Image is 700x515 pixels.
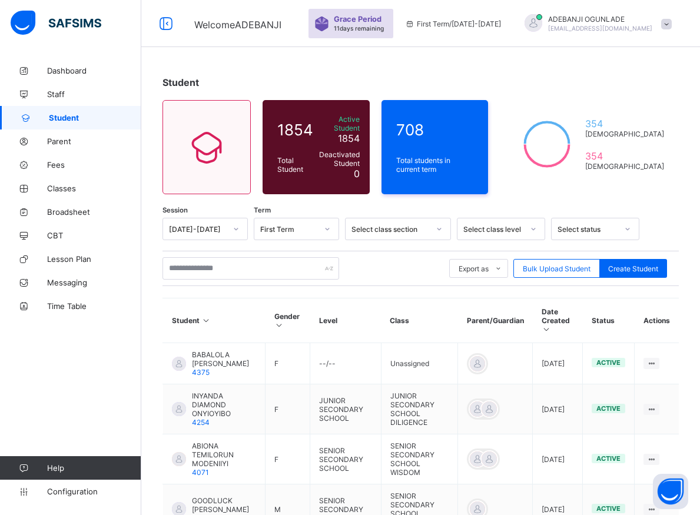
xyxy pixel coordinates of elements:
[47,160,141,170] span: Fees
[513,14,678,34] div: ADEBANJIOGUNLADE
[266,343,310,384] td: F
[192,350,256,368] span: BABALOLA [PERSON_NAME]
[47,487,141,496] span: Configuration
[608,264,658,273] span: Create Student
[523,264,590,273] span: Bulk Upload Student
[596,454,621,463] span: active
[163,298,266,343] th: Student
[47,137,141,146] span: Parent
[192,441,256,468] span: ABIONA TEMILORUN MODENIIYI
[396,121,474,139] span: 708
[192,468,209,477] span: 4071
[192,496,256,514] span: GOODLUCK [PERSON_NAME]
[548,15,652,24] span: ADEBANJI OGUNLADE
[310,343,381,384] td: --/--
[585,118,664,129] span: 354
[542,325,552,334] i: Sort in Ascending Order
[381,434,457,484] td: SENIOR SECONDARY SCHOOL WISDOM
[254,206,271,214] span: Term
[192,368,210,377] span: 4375
[596,404,621,413] span: active
[596,504,621,513] span: active
[266,298,310,343] th: Gender
[47,66,141,75] span: Dashboard
[334,25,384,32] span: 11 days remaining
[381,384,457,434] td: JUNIOR SECONDARY SCHOOL DILIGENCE
[319,115,360,132] span: Active Student
[274,321,284,330] i: Sort in Ascending Order
[274,153,316,177] div: Total Student
[405,19,501,28] span: session/term information
[49,113,141,122] span: Student
[47,463,141,473] span: Help
[585,150,664,162] span: 354
[533,343,583,384] td: [DATE]
[47,254,141,264] span: Lesson Plan
[162,77,199,88] span: Student
[169,225,226,234] div: [DATE]-[DATE]
[310,384,381,434] td: JUNIOR SECONDARY SCHOOL
[596,358,621,367] span: active
[635,298,679,343] th: Actions
[162,206,188,214] span: Session
[47,301,141,311] span: Time Table
[314,16,329,31] img: sticker-purple.71386a28dfed39d6af7621340158ba97.svg
[463,225,523,234] div: Select class level
[354,168,360,180] span: 0
[585,162,664,171] span: [DEMOGRAPHIC_DATA]
[47,231,141,240] span: CBT
[310,298,381,343] th: Level
[653,474,688,509] button: Open asap
[458,298,533,343] th: Parent/Guardian
[583,298,635,343] th: Status
[338,132,360,144] span: 1854
[192,391,256,418] span: INYANDA DIAMOND ONYIOYIBO
[548,25,652,32] span: [EMAIL_ADDRESS][DOMAIN_NAME]
[351,225,429,234] div: Select class section
[201,316,211,325] i: Sort in Ascending Order
[381,343,457,384] td: Unassigned
[260,225,317,234] div: First Term
[585,129,664,138] span: [DEMOGRAPHIC_DATA]
[266,384,310,434] td: F
[533,384,583,434] td: [DATE]
[334,15,381,24] span: Grace Period
[381,298,457,343] th: Class
[533,298,583,343] th: Date Created
[47,184,141,193] span: Classes
[277,121,313,139] span: 1854
[47,89,141,99] span: Staff
[47,207,141,217] span: Broadsheet
[319,150,360,168] span: Deactivated Student
[459,264,489,273] span: Export as
[192,418,210,427] span: 4254
[11,11,101,35] img: safsims
[533,434,583,484] td: [DATE]
[396,156,474,174] span: Total students in current term
[194,19,281,31] span: Welcome ADEBANJI
[266,434,310,484] td: F
[310,434,381,484] td: SENIOR SECONDARY SCHOOL
[558,225,618,234] div: Select status
[47,278,141,287] span: Messaging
